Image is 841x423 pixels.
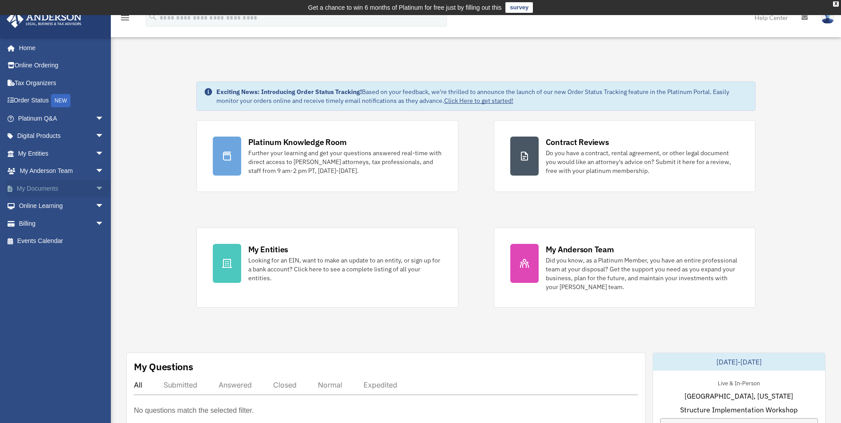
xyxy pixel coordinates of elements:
div: Get a chance to win 6 months of Platinum for free just by filling out this [308,2,502,13]
a: Digital Productsarrow_drop_down [6,127,117,145]
div: [DATE]-[DATE] [653,353,825,371]
span: arrow_drop_down [95,180,113,198]
i: menu [120,12,130,23]
span: arrow_drop_down [95,162,113,180]
div: NEW [51,94,70,107]
a: My Anderson Team Did you know, as a Platinum Member, you have an entire professional team at your... [494,227,756,308]
span: arrow_drop_down [95,145,113,163]
div: My Entities [248,244,288,255]
a: Tax Organizers [6,74,117,92]
div: Do you have a contract, rental agreement, or other legal document you would like an attorney's ad... [546,149,739,175]
div: Closed [273,380,297,389]
span: arrow_drop_down [95,110,113,128]
div: Looking for an EIN, want to make an update to an entity, or sign up for a bank account? Click her... [248,256,442,282]
span: arrow_drop_down [95,127,113,145]
a: Platinum Knowledge Room Further your learning and get your questions answered real-time with dire... [196,120,458,192]
img: Anderson Advisors Platinum Portal [4,11,84,28]
i: search [148,12,158,22]
p: No questions match the selected filter. [134,404,254,417]
a: Platinum Q&Aarrow_drop_down [6,110,117,127]
a: My Entities Looking for an EIN, want to make an update to an entity, or sign up for a bank accoun... [196,227,458,308]
img: User Pic [821,11,834,24]
div: My Questions [134,360,193,373]
div: Submitted [164,380,197,389]
a: Home [6,39,113,57]
div: My Anderson Team [546,244,614,255]
a: Events Calendar [6,232,117,250]
a: Order StatusNEW [6,92,117,110]
div: close [833,1,839,7]
div: Live & In-Person [711,378,767,387]
a: My Entitiesarrow_drop_down [6,145,117,162]
a: Click Here to get started! [444,97,513,105]
a: menu [120,16,130,23]
div: All [134,380,142,389]
strong: Exciting News: Introducing Order Status Tracking! [216,88,362,96]
div: Normal [318,380,342,389]
a: Billingarrow_drop_down [6,215,117,232]
span: [GEOGRAPHIC_DATA], [US_STATE] [685,391,793,401]
span: Structure Implementation Workshop [680,404,798,415]
div: Contract Reviews [546,137,609,148]
a: Contract Reviews Do you have a contract, rental agreement, or other legal document you would like... [494,120,756,192]
div: Based on your feedback, we're thrilled to announce the launch of our new Order Status Tracking fe... [216,87,748,105]
span: arrow_drop_down [95,215,113,233]
div: Did you know, as a Platinum Member, you have an entire professional team at your disposal? Get th... [546,256,739,291]
a: Online Ordering [6,57,117,74]
div: Further your learning and get your questions answered real-time with direct access to [PERSON_NAM... [248,149,442,175]
span: arrow_drop_down [95,197,113,215]
div: Expedited [364,380,397,389]
div: Answered [219,380,252,389]
a: My Documentsarrow_drop_down [6,180,117,197]
a: survey [505,2,533,13]
a: My Anderson Teamarrow_drop_down [6,162,117,180]
a: Online Learningarrow_drop_down [6,197,117,215]
div: Platinum Knowledge Room [248,137,347,148]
